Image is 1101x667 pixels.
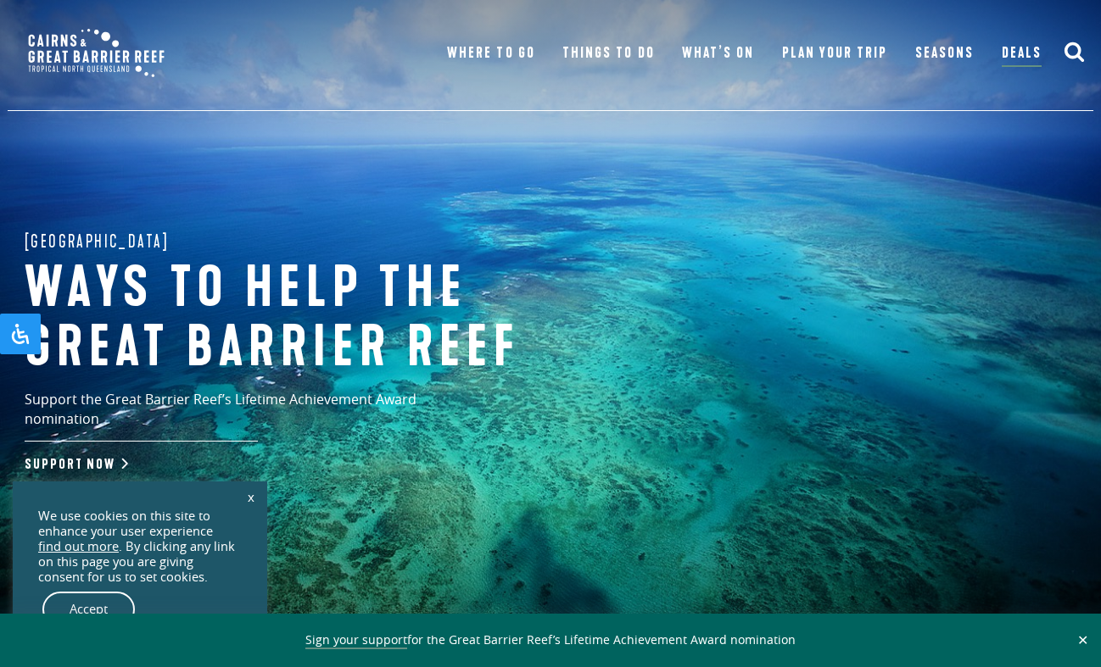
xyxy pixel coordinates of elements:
[305,631,796,649] span: for the Great Barrier Reef’s Lifetime Achievement Award nomination
[16,17,176,89] img: CGBR-TNQ_dual-logo.svg
[682,42,754,65] a: What’s On
[305,631,407,649] a: Sign your support
[1073,632,1093,648] button: Close
[562,42,654,65] a: Things To Do
[447,42,534,65] a: Where To Go
[10,324,31,344] svg: Open Accessibility Panel
[1002,42,1042,67] a: Deals
[38,509,242,585] div: We use cookies on this site to enhance your user experience . By clicking any link on this page y...
[25,228,170,255] span: [GEOGRAPHIC_DATA]
[782,42,888,65] a: Plan Your Trip
[25,390,491,442] p: Support the Great Barrier Reef’s Lifetime Achievement Award nomination
[25,259,584,377] h1: Ways to help the great barrier reef
[239,478,263,515] a: x
[38,539,119,554] a: find out more
[25,456,125,473] a: Support Now
[42,592,135,627] a: Accept
[915,42,974,65] a: Seasons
